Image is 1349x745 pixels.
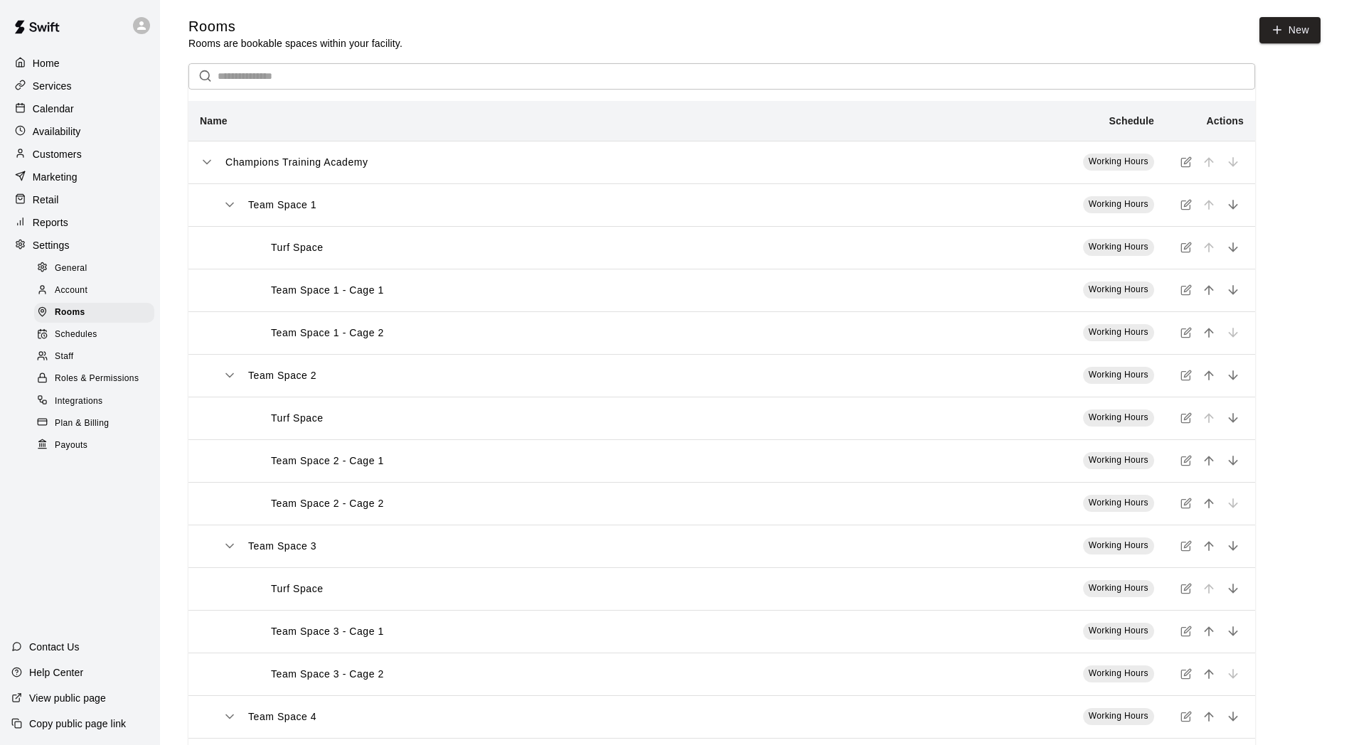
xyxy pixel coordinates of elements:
[55,417,109,431] span: Plan & Billing
[29,665,83,680] p: Help Center
[33,238,70,252] p: Settings
[34,414,154,434] div: Plan & Billing
[34,390,160,412] a: Integrations
[11,144,149,165] a: Customers
[1089,156,1148,166] span: Working Hours
[34,279,160,301] a: Account
[1222,194,1244,215] button: move item down
[29,691,106,705] p: View public page
[1198,535,1220,557] button: move item up
[1222,621,1244,642] button: move item down
[11,189,149,210] a: Retail
[11,75,149,97] a: Services
[34,436,154,456] div: Payouts
[55,284,87,298] span: Account
[11,212,149,233] a: Reports
[248,709,316,724] p: Team Space 4
[33,124,81,139] p: Availability
[225,155,368,170] p: Champions Training Academy
[34,346,160,368] a: Staff
[55,262,87,276] span: General
[1222,578,1244,599] button: move item down
[271,667,384,682] p: Team Space 3 - Cage 2
[34,324,160,346] a: Schedules
[34,347,154,367] div: Staff
[34,434,160,456] a: Payouts
[33,56,60,70] p: Home
[248,539,316,554] p: Team Space 3
[188,17,402,36] h5: Rooms
[55,372,139,386] span: Roles & Permissions
[1089,540,1148,550] span: Working Hours
[55,395,103,409] span: Integrations
[271,454,384,468] p: Team Space 2 - Cage 1
[1089,284,1148,294] span: Working Hours
[33,79,72,93] p: Services
[11,98,149,119] a: Calendar
[33,193,59,207] p: Retail
[1089,668,1148,678] span: Working Hours
[1259,17,1321,43] a: New
[248,368,316,383] p: Team Space 2
[1198,621,1220,642] button: move item up
[1109,115,1154,127] b: Schedule
[55,439,87,453] span: Payouts
[34,303,154,323] div: Rooms
[1089,327,1148,337] span: Working Hours
[34,302,160,324] a: Rooms
[1222,706,1244,727] button: move item down
[11,166,149,188] a: Marketing
[1198,365,1220,386] button: move item up
[34,412,160,434] a: Plan & Billing
[33,147,82,161] p: Customers
[271,411,324,426] p: Turf Space
[11,53,149,74] a: Home
[271,581,324,596] p: Turf Space
[200,115,228,127] b: Name
[271,283,384,298] p: Team Space 1 - Cage 1
[1198,493,1220,514] button: move item up
[34,392,154,412] div: Integrations
[34,259,154,279] div: General
[11,121,149,142] div: Availability
[1198,322,1220,343] button: move item up
[1089,498,1148,508] span: Working Hours
[34,325,154,345] div: Schedules
[1089,242,1148,252] span: Working Hours
[33,215,68,230] p: Reports
[271,624,384,639] p: Team Space 3 - Cage 1
[1089,583,1148,593] span: Working Hours
[1089,199,1148,209] span: Working Hours
[55,350,73,364] span: Staff
[1198,450,1220,471] button: move item up
[11,235,149,256] a: Settings
[29,640,80,654] p: Contact Us
[33,102,74,116] p: Calendar
[55,328,97,342] span: Schedules
[29,717,126,731] p: Copy public page link
[34,281,154,301] div: Account
[248,198,316,213] p: Team Space 1
[34,368,160,390] a: Roles & Permissions
[34,369,154,389] div: Roles & Permissions
[1089,370,1148,380] span: Working Hours
[1089,711,1148,721] span: Working Hours
[1198,663,1220,685] button: move item up
[1089,412,1148,422] span: Working Hours
[271,240,324,255] p: Turf Space
[1207,115,1244,127] b: Actions
[1089,455,1148,465] span: Working Hours
[271,326,384,341] p: Team Space 1 - Cage 2
[1198,279,1220,301] button: move item up
[34,257,160,279] a: General
[1222,365,1244,386] button: move item down
[55,306,85,320] span: Rooms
